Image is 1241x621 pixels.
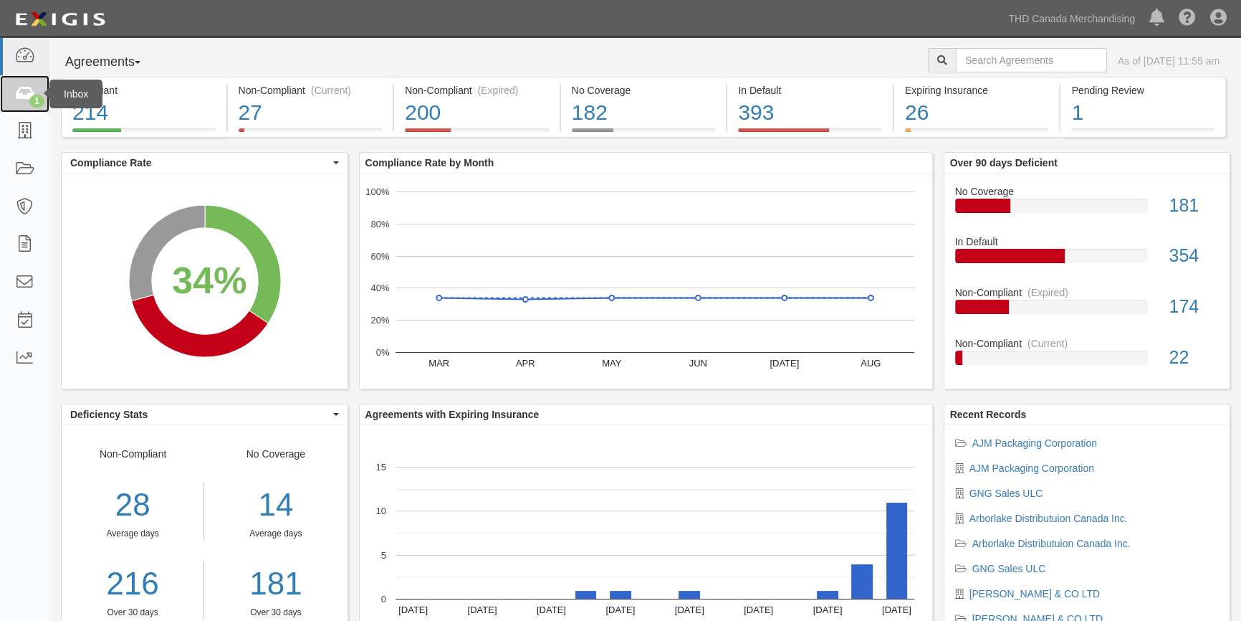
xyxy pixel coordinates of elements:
[744,605,773,615] text: [DATE]
[61,48,168,77] button: Agreements
[969,488,1043,499] a: GNG Sales ULC
[969,588,1101,599] a: [PERSON_NAME] & CO LTD
[1118,54,1220,68] div: As of [DATE] 11:55 am
[972,437,1097,449] a: AJM Packaging Corporation
[602,358,622,369] text: MAY
[29,95,44,108] div: 1
[1179,10,1196,27] i: Help Center - Complianz
[365,186,390,197] text: 100%
[944,184,1230,199] div: No Coverage
[215,483,336,528] div: 14
[380,594,385,605] text: 0
[561,128,727,140] a: No Coverage182
[370,315,389,326] text: 20%
[515,358,535,369] text: APR
[405,98,549,128] div: 200
[49,80,102,108] div: Inbox
[239,83,383,98] div: Non-Compliant (Current)
[950,157,1058,169] b: Over 90 days Deficient
[955,234,1220,285] a: In Default354
[770,358,799,369] text: [DATE]
[1158,345,1230,371] div: 22
[944,234,1230,249] div: In Default
[394,128,560,140] a: Non-Compliant(Expired)200
[894,128,1060,140] a: Expiring Insurance26
[428,358,449,369] text: MAR
[972,538,1131,549] a: Arborlake Distributuion Canada Inc.
[727,128,893,140] a: In Default393
[1071,98,1214,128] div: 1
[72,98,216,128] div: 214
[172,254,246,307] div: 34%
[365,157,494,169] b: Compliance Rate by Month
[536,605,565,615] text: [DATE]
[70,156,330,170] span: Compliance Rate
[572,98,716,128] div: 182
[228,128,393,140] a: Non-Compliant(Current)27
[11,6,110,32] img: logo-5460c22ac91f19d4615b14bd174203de0afe785f0fc80cf4dbbc73dc1793850b.png
[1027,336,1068,351] div: (Current)
[239,98,383,128] div: 27
[375,506,385,516] text: 10
[972,563,1046,574] a: GNG Sales ULC
[204,447,347,619] div: No Coverage
[405,83,549,98] div: Non-Compliant (Expired)
[1158,294,1230,320] div: 174
[1158,193,1230,219] div: 181
[365,409,540,420] b: Agreements with Expiring Insurance
[215,528,336,540] div: Average days
[956,48,1107,72] input: Search Agreements
[215,561,336,607] a: 181
[738,98,882,128] div: 393
[955,285,1220,336] a: Non-Compliant(Expired)174
[944,336,1230,351] div: Non-Compliant
[61,128,226,140] a: Compliant214
[861,358,881,369] text: AUG
[955,184,1220,235] a: No Coverage181
[62,153,348,173] button: Compliance Rate
[1071,83,1214,98] div: Pending Review
[944,285,1230,300] div: Non-Compliant
[674,605,704,615] text: [DATE]
[1158,243,1230,269] div: 354
[380,549,385,560] text: 5
[360,174,932,389] svg: A chart.
[572,83,716,98] div: No Coverage
[62,483,203,528] div: 28
[370,283,389,293] text: 40%
[311,83,351,98] div: (Current)
[70,407,330,422] span: Deficiency Stats
[1001,4,1142,33] a: THD Canada Merchandising
[370,219,389,229] text: 80%
[1027,285,1068,300] div: (Expired)
[62,174,348,389] svg: A chart.
[955,336,1220,376] a: Non-Compliant(Current)22
[62,404,348,425] button: Deficiency Stats
[62,561,203,607] a: 216
[62,447,204,619] div: Non-Compliant
[905,98,1049,128] div: 26
[689,358,706,369] text: JUN
[969,513,1128,524] a: Arborlake Distributuion Canada Inc.
[62,607,203,619] div: Over 30 days
[881,605,911,615] text: [DATE]
[375,462,385,473] text: 15
[467,605,497,615] text: [DATE]
[738,83,882,98] div: In Default
[478,83,519,98] div: (Expired)
[969,463,1094,474] a: AJM Packaging Corporation
[1060,128,1226,140] a: Pending Review1
[72,83,216,98] div: Compliant
[62,528,203,540] div: Average days
[370,250,389,261] text: 60%
[905,83,1049,98] div: Expiring Insurance
[605,605,635,615] text: [DATE]
[375,347,389,358] text: 0%
[813,605,842,615] text: [DATE]
[950,409,1027,420] b: Recent Records
[215,607,336,619] div: Over 30 days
